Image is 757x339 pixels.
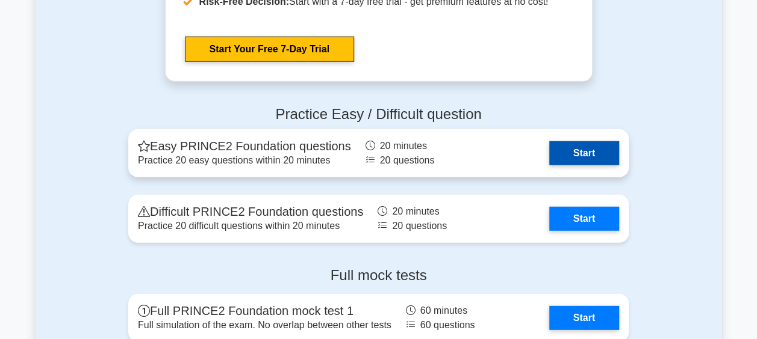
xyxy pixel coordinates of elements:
a: Start [549,207,619,231]
a: Start Your Free 7-Day Trial [185,37,354,62]
h4: Practice Easy / Difficult question [128,106,629,123]
a: Start [549,306,619,330]
h4: Full mock tests [128,267,629,284]
a: Start [549,141,619,165]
